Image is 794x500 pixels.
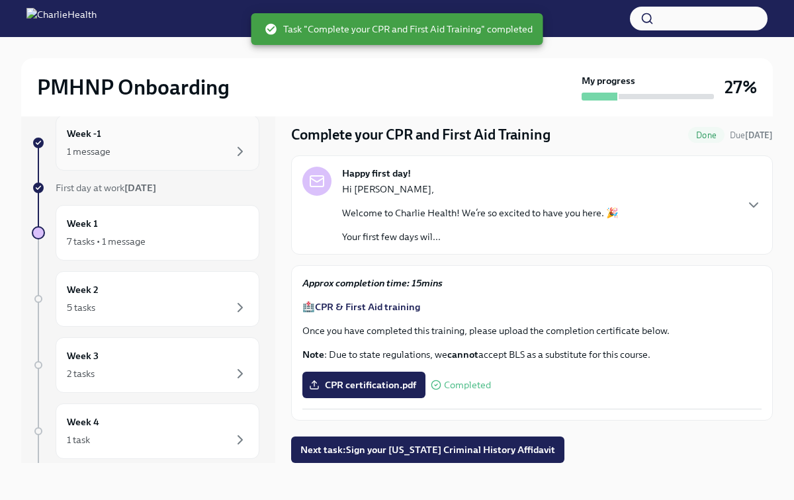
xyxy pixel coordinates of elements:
[342,206,619,220] p: Welcome to Charlie Health! We’re so excited to have you here. 🎉
[302,324,762,337] p: Once you have completed this training, please upload the completion certificate below.
[342,230,619,243] p: Your first few days wil...
[291,437,564,463] button: Next task:Sign your [US_STATE] Criminal History Affidavit
[67,145,110,158] div: 1 message
[32,115,259,171] a: Week -11 message
[32,403,259,459] a: Week 41 task
[730,129,773,142] span: September 19th, 2025 10:00
[67,433,90,446] div: 1 task
[32,181,259,194] a: First day at work[DATE]
[342,183,619,196] p: Hi [PERSON_NAME],
[302,349,324,360] strong: Note
[342,167,411,180] strong: Happy first day!
[582,74,635,87] strong: My progress
[745,130,773,140] strong: [DATE]
[56,182,156,194] span: First day at work
[291,125,551,145] h4: Complete your CPR and First Aid Training
[26,8,97,29] img: CharlieHealth
[67,235,146,248] div: 7 tasks • 1 message
[447,349,478,360] strong: cannot
[315,301,420,313] a: CPR & First Aid training
[32,271,259,327] a: Week 25 tasks
[32,337,259,393] a: Week 32 tasks
[444,380,491,390] span: Completed
[302,372,425,398] label: CPR certification.pdf
[67,282,99,297] h6: Week 2
[67,349,99,363] h6: Week 3
[67,216,98,231] h6: Week 1
[32,205,259,261] a: Week 17 tasks • 1 message
[302,300,762,313] p: 🏥
[302,348,762,361] p: : Due to state regulations, we accept BLS as a substitute for this course.
[312,378,416,392] span: CPR certification.pdf
[67,367,95,380] div: 2 tasks
[67,301,95,314] div: 5 tasks
[730,130,773,140] span: Due
[124,182,156,194] strong: [DATE]
[37,74,230,101] h2: PMHNP Onboarding
[300,443,555,456] span: Next task : Sign your [US_STATE] Criminal History Affidavit
[302,277,443,289] strong: Approx completion time: 15mins
[725,75,757,99] h3: 27%
[265,22,533,36] span: Task "Complete your CPR and First Aid Training" completed
[67,126,101,141] h6: Week -1
[688,130,725,140] span: Done
[67,415,99,429] h6: Week 4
